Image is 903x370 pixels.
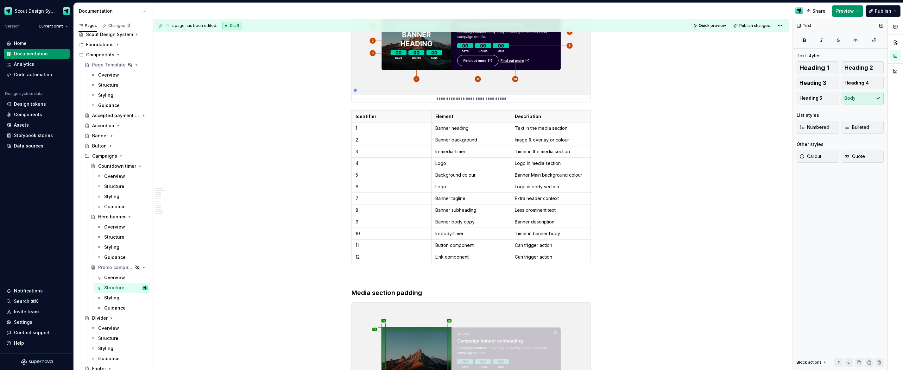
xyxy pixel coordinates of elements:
a: Guidance [94,252,150,262]
a: Banner [82,131,150,141]
p: Identifier [356,113,427,120]
a: Code automation [4,70,70,80]
a: Accordion [82,121,150,131]
p: Extra header context [515,195,587,202]
a: Guidance [88,100,150,110]
p: Can trigger action [515,254,587,260]
p: Banner subheading [435,207,507,213]
div: Page Template [92,62,126,68]
p: Logo in body section [515,184,587,190]
a: Invite team [4,307,70,317]
div: Guidance [98,102,120,109]
p: In-body-timer [435,230,507,237]
span: Heading 4 [844,80,869,86]
div: Pages [79,23,97,28]
a: Styling [94,293,150,303]
div: Changes [108,23,131,28]
p: Link component [435,254,507,260]
span: Share [812,8,825,14]
div: Overview [98,72,119,78]
span: Publish changes [739,23,770,28]
a: Guidance [94,202,150,212]
a: Overview [88,70,150,80]
p: 4 [356,160,427,166]
div: Foundations [86,41,114,48]
div: Version [5,24,20,29]
a: Analytics [4,59,70,69]
button: Bulleted [842,121,884,134]
button: Quote [842,150,884,163]
div: Design system data [5,91,42,96]
a: Overview [94,171,150,181]
a: Button [82,141,150,151]
button: Current draft [36,22,71,31]
div: Analytics [14,61,34,67]
div: Block actions [797,360,822,365]
div: Overview [104,173,125,179]
p: Timer in banner body [515,230,587,237]
button: Numbered [797,121,839,134]
p: Banner tagline [435,195,507,202]
div: Accordion [92,122,114,129]
a: Styling [94,242,150,252]
div: Overview [104,274,125,281]
p: Button component [435,242,507,248]
span: Current draft [39,24,63,29]
p: 11 [356,242,427,248]
div: Structure [98,335,118,342]
p: Logo [435,184,507,190]
p: 10 [356,230,427,237]
a: Structure [94,181,150,191]
span: Callout [799,153,821,160]
p: Image & overlay or colour [515,137,587,143]
div: Guidance [104,305,126,311]
a: Hero banner [88,212,150,222]
span: Numbered [799,124,829,130]
div: Styling [98,92,113,98]
div: Banner [92,133,108,139]
div: Search ⌘K [14,298,38,304]
button: Publish [866,5,900,17]
a: Styling [88,343,150,354]
span: Draft [230,23,239,28]
div: Divider [92,315,108,321]
p: 12 [356,254,427,260]
p: Banner body copy [435,219,507,225]
div: Home [14,40,27,47]
button: Help [4,338,70,348]
span: Heading 1 [799,65,829,71]
a: Styling [88,90,150,100]
span: Quick preview [699,23,726,28]
svg: Supernova Logo [21,359,53,365]
a: Promo campaign banner [88,262,150,273]
a: Assets [4,120,70,130]
div: Campaigns [82,151,150,161]
button: Heading 5 [797,92,839,104]
div: Guidance [104,254,126,260]
p: 8 [356,207,427,213]
button: Heading 4 [842,77,884,89]
p: Less prominent text [515,207,587,213]
button: Publish changes [731,21,773,30]
span: Heading 5 [799,95,822,101]
div: Notifications [14,288,43,294]
button: Search ⌘K [4,296,70,306]
div: Data sources [14,143,43,149]
div: Structure [98,82,118,88]
button: Callout [797,150,839,163]
p: Timer in the media section [515,148,587,155]
div: Contact support [14,329,50,336]
button: Share [803,5,830,17]
p: Banner description [515,219,587,225]
button: Notifications [4,286,70,296]
img: Design Ops [63,7,70,15]
a: Design tokens [4,99,70,109]
p: Logo [435,160,507,166]
div: Button [92,143,107,149]
div: Structure [104,183,124,190]
span: Bulleted [844,124,869,130]
div: Code automation [14,72,52,78]
div: Structure [104,234,124,240]
div: Components [14,111,42,118]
